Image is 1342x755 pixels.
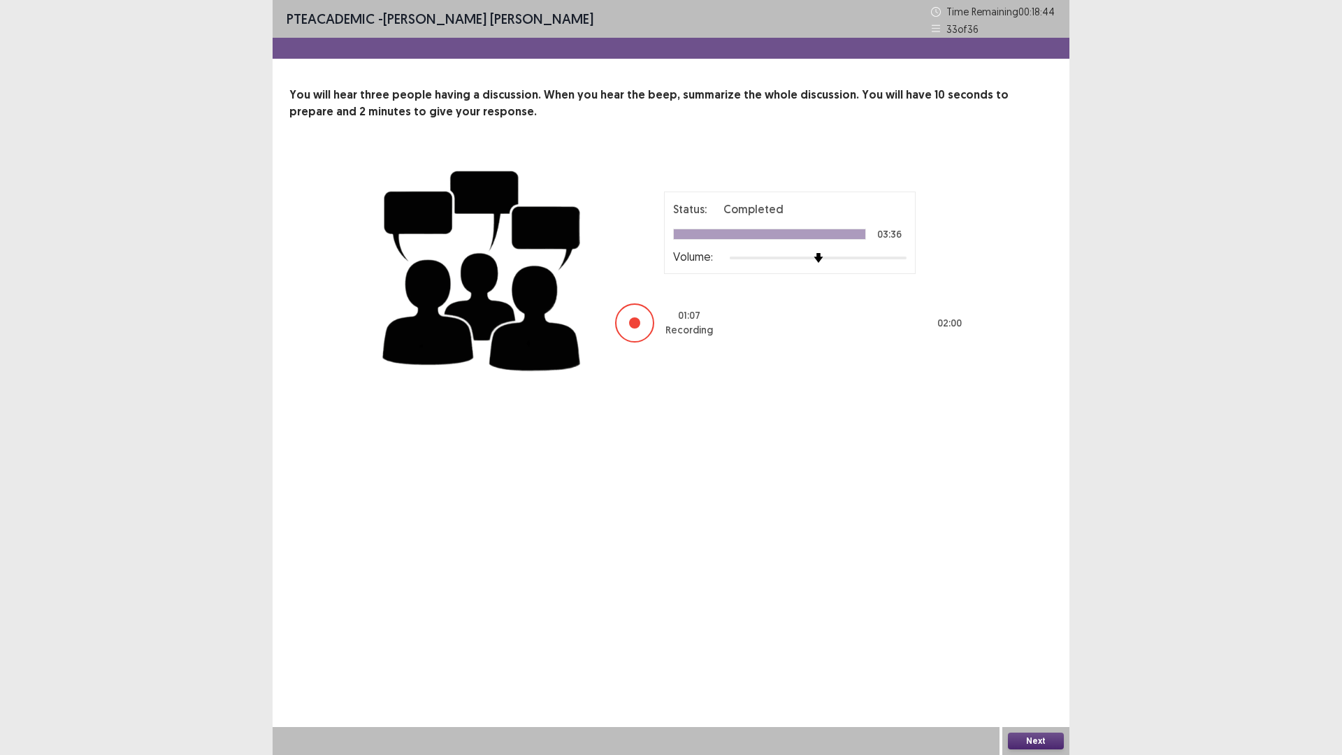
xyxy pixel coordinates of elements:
img: group-discussion [377,154,587,382]
p: You will hear three people having a discussion. When you hear the beep, summarize the whole discu... [289,87,1053,120]
p: Time Remaining 00 : 18 : 44 [946,4,1055,19]
button: Next [1008,733,1064,749]
img: arrow-thumb [814,253,823,263]
p: - [PERSON_NAME] [PERSON_NAME] [287,8,593,29]
p: 03:36 [877,229,902,239]
span: PTE academic [287,10,375,27]
p: Status: [673,201,707,217]
p: Completed [723,201,784,217]
p: 01 : 07 [678,308,700,323]
p: Volume: [673,248,713,265]
p: Recording [665,323,713,338]
p: 33 of 36 [946,22,979,36]
p: 02 : 00 [937,316,962,331]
